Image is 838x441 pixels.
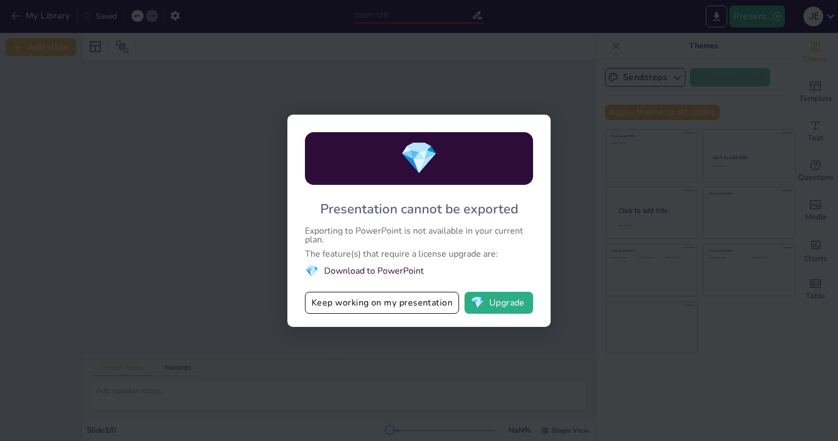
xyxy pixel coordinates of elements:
button: Keep working on my presentation [305,292,459,314]
li: Download to PowerPoint [305,264,533,279]
button: diamondUpgrade [465,292,533,314]
span: diamond [471,297,484,308]
div: Exporting to PowerPoint is not available in your current plan. [305,227,533,244]
div: Presentation cannot be exported [320,200,518,218]
span: diamond [400,137,438,179]
div: The feature(s) that require a license upgrade are: [305,250,533,258]
span: diamond [305,264,319,279]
